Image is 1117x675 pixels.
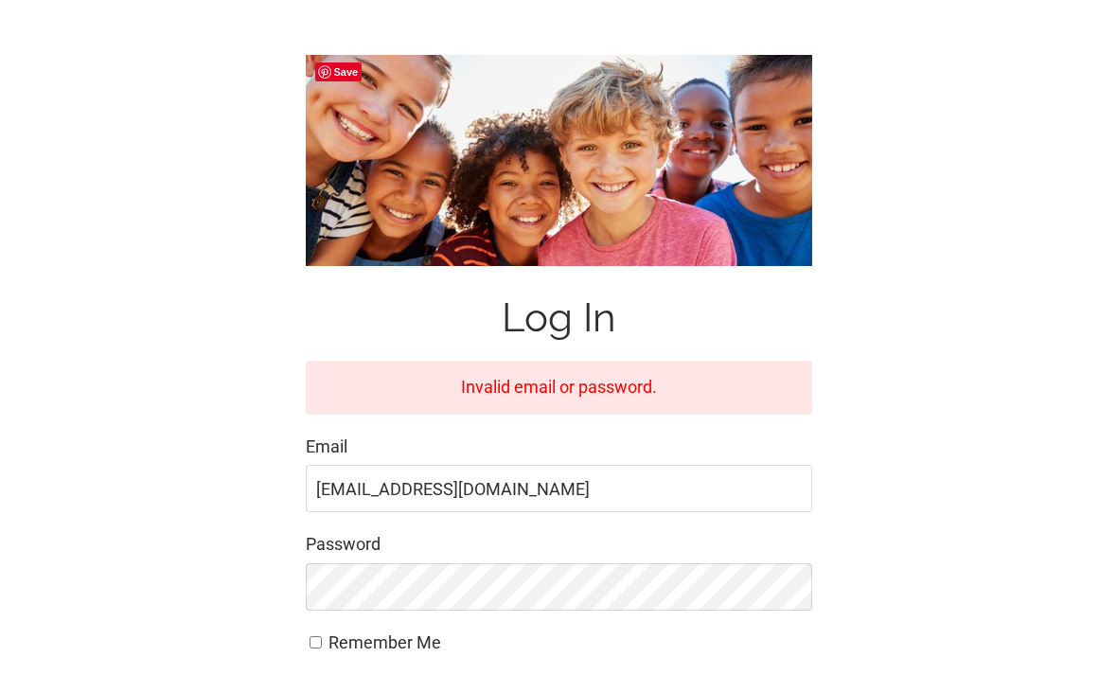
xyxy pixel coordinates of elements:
[306,294,812,342] h1: Log In
[306,361,812,415] div: Invalid email or password.
[328,632,441,652] span: Remember Me
[315,62,363,81] span: Save
[306,434,812,461] label: Email
[310,636,322,648] input: Remember Me
[306,531,812,559] label: Password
